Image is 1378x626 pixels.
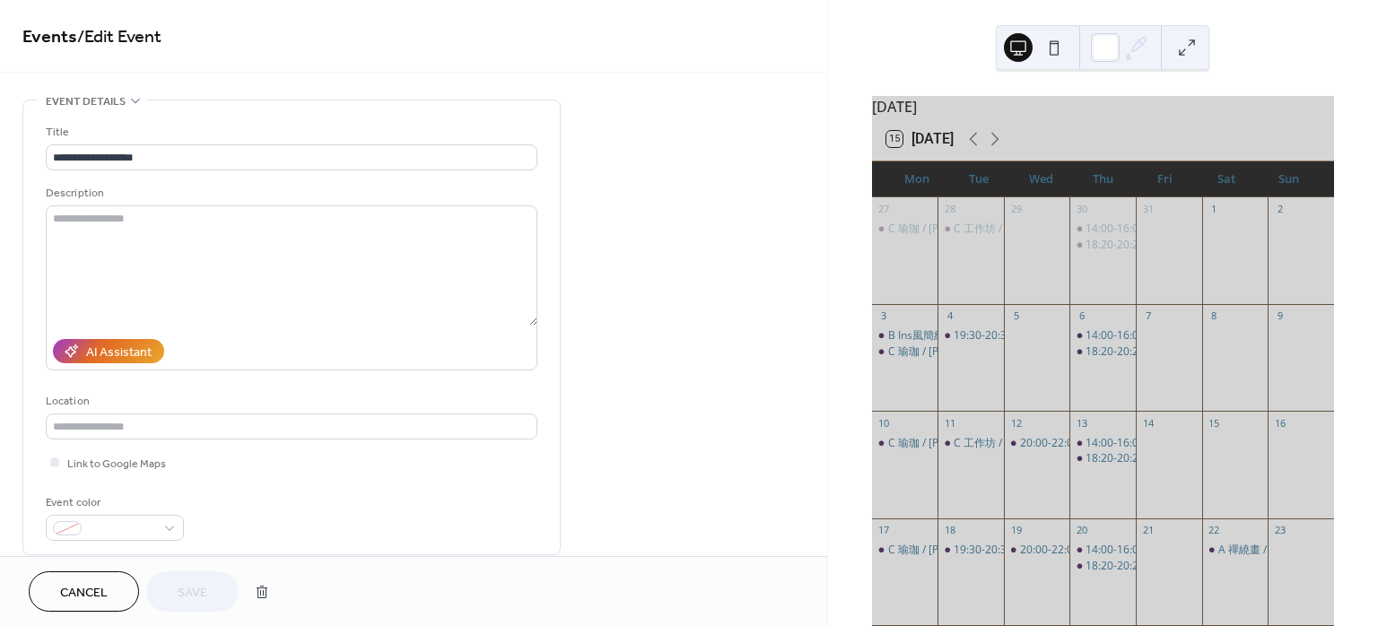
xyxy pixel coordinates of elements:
[1075,524,1088,537] div: 20
[1072,161,1134,197] div: Thu
[1218,543,1354,558] div: A 禪繞畫 / [PERSON_NAME]
[29,571,139,612] button: Cancel
[53,339,164,363] button: AI Assistant
[67,455,166,474] span: Link to Google Maps
[1141,416,1155,430] div: 14
[1208,203,1221,216] div: 1
[1141,309,1155,323] div: 7
[1086,328,1243,343] div: 14:00-16:00 凱擘大寬頻 / 陳正彥
[1208,309,1221,323] div: 8
[877,203,891,216] div: 27
[1075,203,1088,216] div: 30
[888,222,1034,237] div: C 瑜珈 / [PERSON_NAME]老師
[1069,344,1136,360] div: 18:20-20:20 中華民國社團法人丰恩社會服務協會-聚會 / 許珊珊、林祐頡
[1004,436,1070,451] div: 20:00-22:00 課程 / 林婉婷
[943,203,956,216] div: 28
[1004,543,1070,558] div: 20:00-22:00 課程 / 林婉婷
[1069,238,1136,253] div: 18:20-20:20 中華民國社團法人丰恩社會服務協會-聚會 / 許珊珊、林祐頡
[872,96,1334,117] div: [DATE]
[954,222,1132,237] div: C 工作坊 / 執執頭偶的才藝班 / 黃思瑋
[1020,436,1145,451] div: 20:00-22:00 課程 / 林婉婷
[954,543,1130,558] div: 19:30-20:30 瑜珈 / [PERSON_NAME]
[1020,543,1145,558] div: 20:00-22:00 課程 / 林婉婷
[1208,524,1221,537] div: 22
[1069,559,1136,574] div: 18:20-20:20 中華民國社團法人丰恩社會服務協會-聚會 / 許珊珊、林祐頡
[872,543,938,558] div: C 瑜珈 / 葉老師
[872,436,938,451] div: C 瑜珈 / 葉老師
[1134,161,1196,197] div: Fri
[1141,203,1155,216] div: 31
[46,493,180,512] div: Event color
[22,20,77,55] a: Events
[1086,543,1243,558] div: 14:00-16:00 凱擘大寬頻 / 陳正彥
[943,416,956,430] div: 11
[886,161,948,197] div: Mon
[877,524,891,537] div: 17
[1009,203,1023,216] div: 29
[1208,416,1221,430] div: 15
[1075,309,1088,323] div: 6
[1273,309,1286,323] div: 9
[872,344,938,360] div: C 瑜珈 / 葉老師
[872,222,938,237] div: C 瑜珈 / 葉老師
[1010,161,1072,197] div: Wed
[872,328,938,343] div: B Ins風簡約纏繞 / Linda
[46,92,126,111] span: Event details
[938,436,1004,451] div: C 工作坊 / 執執頭偶的才藝班 / 黃思瑋
[1273,416,1286,430] div: 16
[877,416,891,430] div: 10
[60,584,108,603] span: Cancel
[943,309,956,323] div: 4
[938,328,1004,343] div: 19:30-20:30 瑜珈 / 美瑤
[1086,222,1243,237] div: 14:00-16:00 凱擘大寬頻 / 陳正彥
[1069,328,1136,343] div: 14:00-16:00 凱擘大寬頻 / 陳正彥
[1069,451,1136,466] div: 18:20-20:20 中華民國社團法人丰恩社會服務協會-聚會 / 許珊珊、林祐頡
[77,20,161,55] span: / Edit Event
[1075,416,1088,430] div: 13
[1009,416,1023,430] div: 12
[954,436,1132,451] div: C 工作坊 / 執執頭偶的才藝班 / 黃思瑋
[1009,309,1023,323] div: 5
[46,392,534,411] div: Location
[86,343,152,362] div: AI Assistant
[1202,543,1269,558] div: A 禪繞畫 / Daisy
[1196,161,1258,197] div: Sat
[1273,203,1286,216] div: 2
[938,543,1004,558] div: 19:30-20:30 瑜珈 / 美瑤
[948,161,1010,197] div: Tue
[943,524,956,537] div: 18
[877,309,891,323] div: 3
[888,344,1034,360] div: C 瑜珈 / [PERSON_NAME]老師
[1258,161,1320,197] div: Sun
[1141,524,1155,537] div: 21
[880,126,960,152] button: 15[DATE]
[1086,436,1243,451] div: 14:00-16:00 凱擘大寬頻 / 陳正彥
[46,184,534,203] div: Description
[46,123,534,142] div: Title
[1069,436,1136,451] div: 14:00-16:00 凱擘大寬頻 / 陳正彥
[954,328,1130,343] div: 19:30-20:30 瑜珈 / [PERSON_NAME]
[1009,524,1023,537] div: 19
[1273,524,1286,537] div: 23
[938,222,1004,237] div: C 工作坊 / 執執頭偶的才藝班 / 黃思瑋
[888,543,1034,558] div: C 瑜珈 / [PERSON_NAME]老師
[888,328,1060,343] div: B Ins風簡約纏繞 / [PERSON_NAME]
[888,436,1034,451] div: C 瑜珈 / [PERSON_NAME]老師
[1069,543,1136,558] div: 14:00-16:00 凱擘大寬頻 / 陳正彥
[1069,222,1136,237] div: 14:00-16:00 凱擘大寬頻 / 陳正彥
